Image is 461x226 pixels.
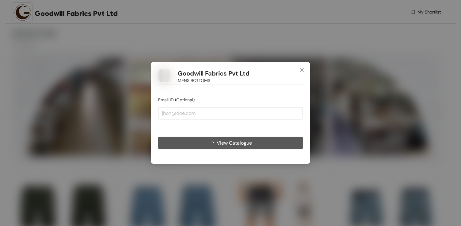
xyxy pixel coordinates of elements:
span: close [299,68,304,72]
h1: Goodwill Fabrics Pvt Ltd [178,70,250,77]
img: Buyer Portal [158,69,170,82]
button: View Catalogue [158,137,303,149]
span: MENS BOTTOMS [178,77,210,84]
span: View Catalogue [217,139,252,147]
span: Email ID (Optional) [158,97,195,103]
span: loading [209,142,217,146]
input: jhon@doe.com [158,107,303,119]
button: Close [294,62,310,79]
